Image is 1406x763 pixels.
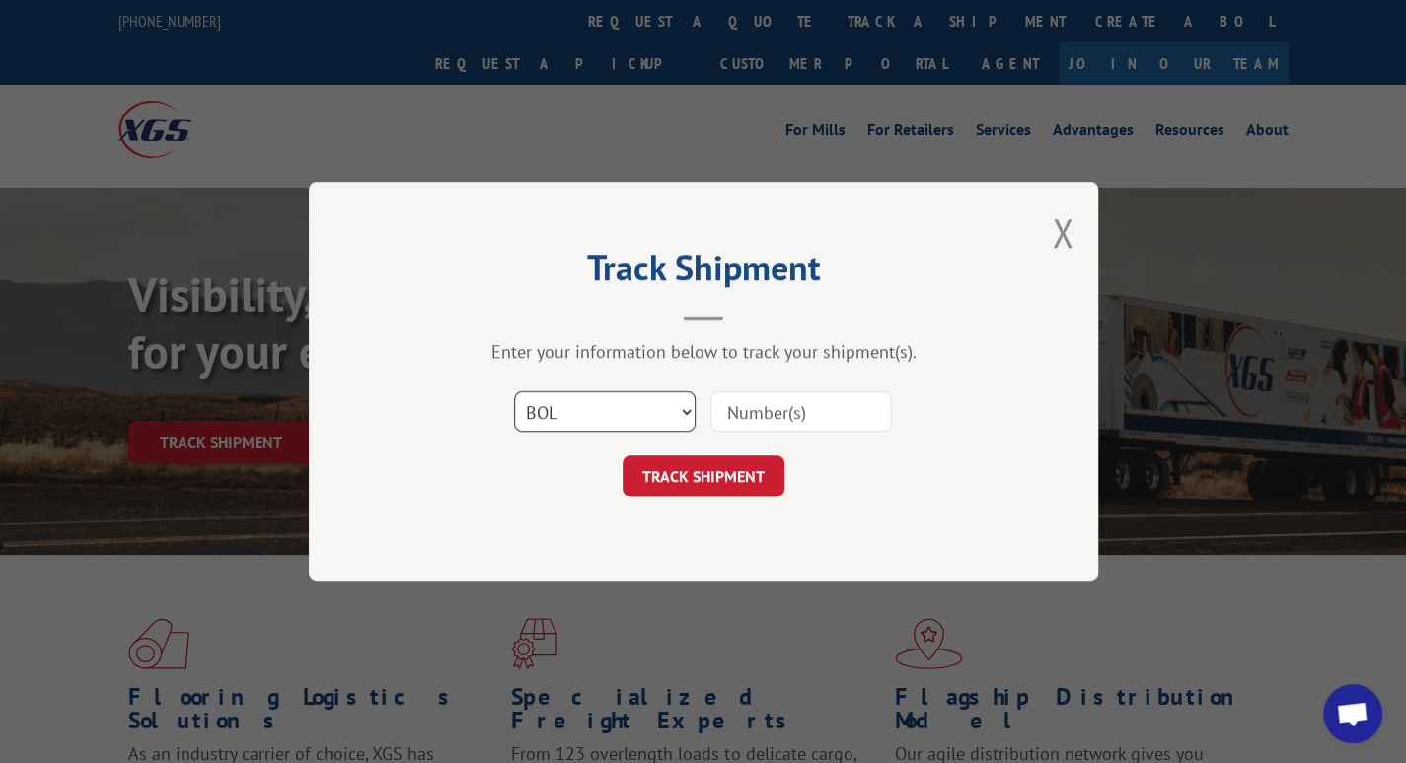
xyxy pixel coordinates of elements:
[710,391,892,432] input: Number(s)
[1323,684,1382,743] div: Open chat
[623,455,784,496] button: TRACK SHIPMENT
[407,254,999,291] h2: Track Shipment
[407,341,999,363] div: Enter your information below to track your shipment(s).
[1052,206,1073,259] button: Close modal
